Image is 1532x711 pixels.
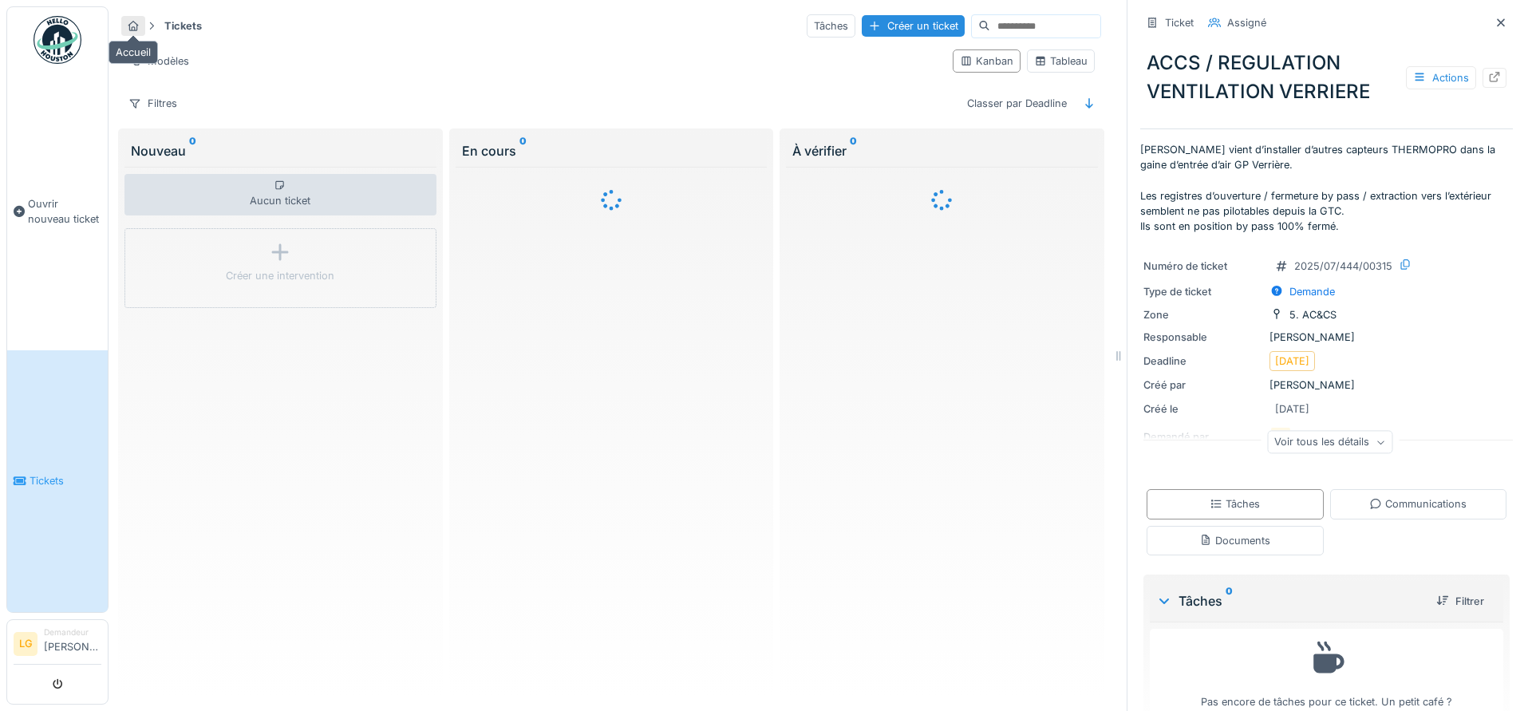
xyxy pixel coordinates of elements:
a: LG Demandeur[PERSON_NAME] [14,626,101,665]
div: Filtres [121,92,184,115]
div: Communications [1369,496,1467,512]
div: Demande [1289,284,1335,299]
div: Assigné [1227,15,1266,30]
div: [PERSON_NAME] [1143,330,1510,345]
div: ACCS / REGULATION VENTILATION VERRIERE [1140,42,1513,113]
div: [PERSON_NAME] [1143,377,1510,393]
div: Créer un ticket [862,15,965,37]
div: Numéro de ticket [1143,259,1263,274]
div: Tâches [1210,496,1260,512]
div: Type de ticket [1143,284,1263,299]
div: En cours [462,141,761,160]
span: Ouvrir nouveau ticket [28,196,101,227]
div: Demandeur [44,626,101,638]
sup: 0 [850,141,857,160]
a: Tickets [7,350,108,613]
div: Tâches [807,14,855,38]
div: 2025/07/444/00315 [1294,259,1392,274]
li: LG [14,632,38,656]
div: Créé le [1143,401,1263,417]
div: Tableau [1034,53,1088,69]
li: [PERSON_NAME] [44,626,101,661]
div: Ticket [1165,15,1194,30]
div: Aucun ticket [124,174,436,215]
a: Ouvrir nouveau ticket [7,73,108,350]
div: Voir tous les détails [1267,431,1392,454]
strong: Tickets [158,18,208,34]
sup: 0 [1226,591,1233,610]
sup: 0 [189,141,196,160]
span: Tickets [30,473,101,488]
div: Actions [1406,66,1476,89]
div: Modèles [121,49,196,73]
div: Deadline [1143,354,1263,369]
div: À vérifier [792,141,1092,160]
div: Documents [1199,533,1270,548]
div: [DATE] [1275,401,1309,417]
div: Responsable [1143,330,1263,345]
div: Tâches [1156,591,1423,610]
div: Classer par Deadline [960,92,1074,115]
div: Pas encore de tâches pour ce ticket. Un petit café ? [1160,636,1493,710]
p: [PERSON_NAME] vient d’installer d’autres capteurs THERMOPRO dans la gaine d’entrée d’air GP Verri... [1140,142,1513,234]
div: Créé par [1143,377,1263,393]
div: [DATE] [1275,354,1309,369]
img: Badge_color-CXgf-gQk.svg [34,16,81,64]
sup: 0 [519,141,527,160]
div: Kanban [960,53,1013,69]
div: Filtrer [1430,591,1491,612]
div: Accueil [109,41,158,64]
div: Zone [1143,307,1263,322]
div: Créer une intervention [226,268,334,283]
div: 5. AC&CS [1289,307,1337,322]
div: Nouveau [131,141,430,160]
